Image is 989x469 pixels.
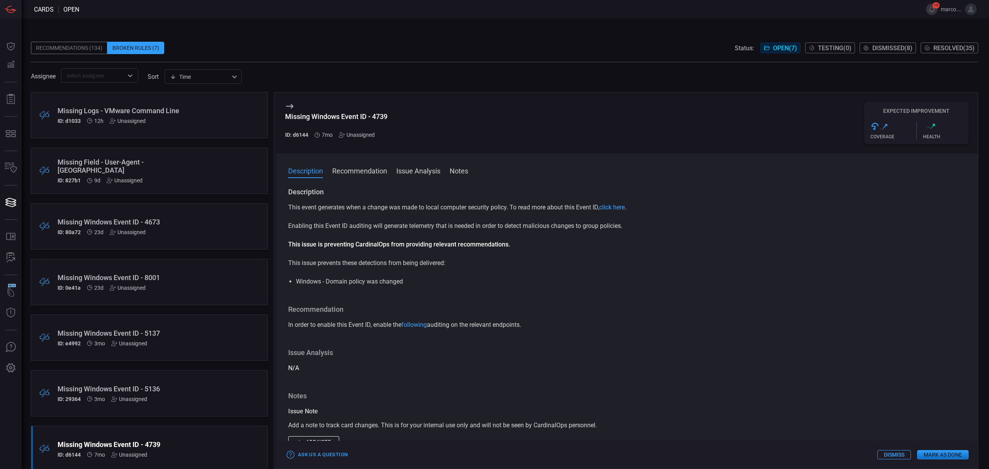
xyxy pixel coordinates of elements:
[288,391,965,401] h3: Notes
[58,385,212,393] div: Missing Windows Event ID - 5136
[288,348,965,373] div: N/A
[107,42,164,54] div: Broken Rules (7)
[288,407,965,416] div: Issue Note
[288,187,965,197] h3: Description
[864,108,969,114] h5: Expected Improvement
[872,44,913,52] span: Dismissed ( 8 )
[288,241,510,248] strong: This issue is preventing CardinalOps from providing relevant recommendations.
[2,304,20,322] button: Threat Intelligence
[2,248,20,267] button: ALERT ANALYSIS
[58,274,212,282] div: Missing Windows Event ID - 8001
[170,73,229,81] div: Time
[58,452,81,458] h5: ID: d6144
[2,56,20,74] button: Detections
[332,166,387,175] button: Recommendation
[296,277,958,286] li: Windows - Domain policy was changed
[58,177,81,184] h5: ID: 827b1
[94,396,105,402] span: May 27, 2025 4:51 AM
[288,203,965,212] p: This event generates when a change was made to local computer security policy. To read more about...
[933,2,940,8] span: 15
[58,218,212,226] div: Missing Windows Event ID - 4673
[111,396,147,402] div: Unassigned
[941,6,962,12] span: marco.[PERSON_NAME]
[31,73,56,80] span: Assignee
[58,285,81,291] h5: ID: 0e41a
[933,44,975,52] span: Resolved ( 35 )
[2,124,20,143] button: MITRE - Detection Posture
[288,221,965,231] p: Enabling this Event ID auditing will generate telemetry that is needed in order to detect malicio...
[870,134,916,139] div: Coverage
[58,107,212,115] div: Missing Logs - VMware Command Line
[288,258,965,268] p: This issue prevents these detections from being delivered:
[450,166,468,175] button: Notes
[94,285,104,291] span: Aug 05, 2025 6:37 AM
[58,329,212,337] div: Missing Windows Event ID - 5137
[2,359,20,377] button: Preferences
[31,42,107,54] div: Recommendations (134)
[94,177,100,184] span: Aug 19, 2025 8:56 AM
[760,42,800,53] button: Open(7)
[288,436,339,448] button: Add note
[94,229,104,235] span: Aug 05, 2025 6:38 AM
[926,3,938,15] button: 15
[773,44,797,52] span: Open ( 7 )
[110,118,146,124] div: Unassigned
[58,229,81,235] h5: ID: 80a72
[818,44,851,52] span: Testing ( 0 )
[58,440,212,449] div: Missing Windows Event ID - 4739
[322,132,333,138] span: Feb 11, 2025 8:08 AM
[285,449,350,461] button: Ask Us a Question
[58,396,81,402] h5: ID: 29364
[288,421,965,430] div: Add a note to track card changes. This is for your internal use only and will not be seen by Card...
[2,193,20,212] button: Cards
[110,229,146,235] div: Unassigned
[285,112,387,121] div: Missing Windows Event ID - 4739
[110,285,146,291] div: Unassigned
[94,452,105,458] span: Feb 11, 2025 8:08 AM
[111,452,147,458] div: Unassigned
[860,42,916,53] button: Dismissed(8)
[2,37,20,56] button: Dashboard
[285,132,308,138] h5: ID: d6144
[2,159,20,177] button: Inventory
[94,118,104,124] span: Aug 28, 2025 3:28 AM
[396,166,440,175] button: Issue Analysis
[805,42,855,53] button: Testing(0)
[2,90,20,109] button: Reports
[148,73,159,80] label: sort
[877,450,911,459] button: Dismiss
[2,338,20,357] button: Ask Us A Question
[63,6,79,13] span: open
[63,71,123,80] input: Select assignee
[2,228,20,246] button: Rule Catalog
[58,118,81,124] h5: ID: d1033
[339,132,375,138] div: Unassigned
[94,340,105,347] span: May 27, 2025 4:51 AM
[2,283,20,301] button: Wingman
[111,340,147,347] div: Unassigned
[923,134,969,139] div: Health
[34,6,54,13] span: Cards
[288,348,965,357] h3: Issue Analysis
[288,321,521,328] span: In order to enable this Event ID, enable the auditing on the relevant endpoints.
[735,44,754,52] span: Status:
[58,340,81,347] h5: ID: e4992
[58,158,212,174] div: Missing Field - User-Agent - Palo Alto
[917,450,969,459] button: Mark as Done
[125,70,136,81] button: Open
[107,177,143,184] div: Unassigned
[921,42,978,53] button: Resolved(35)
[288,166,323,175] button: Description
[288,305,965,314] h3: Recommendation
[599,204,625,211] a: click here
[401,321,427,328] a: following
